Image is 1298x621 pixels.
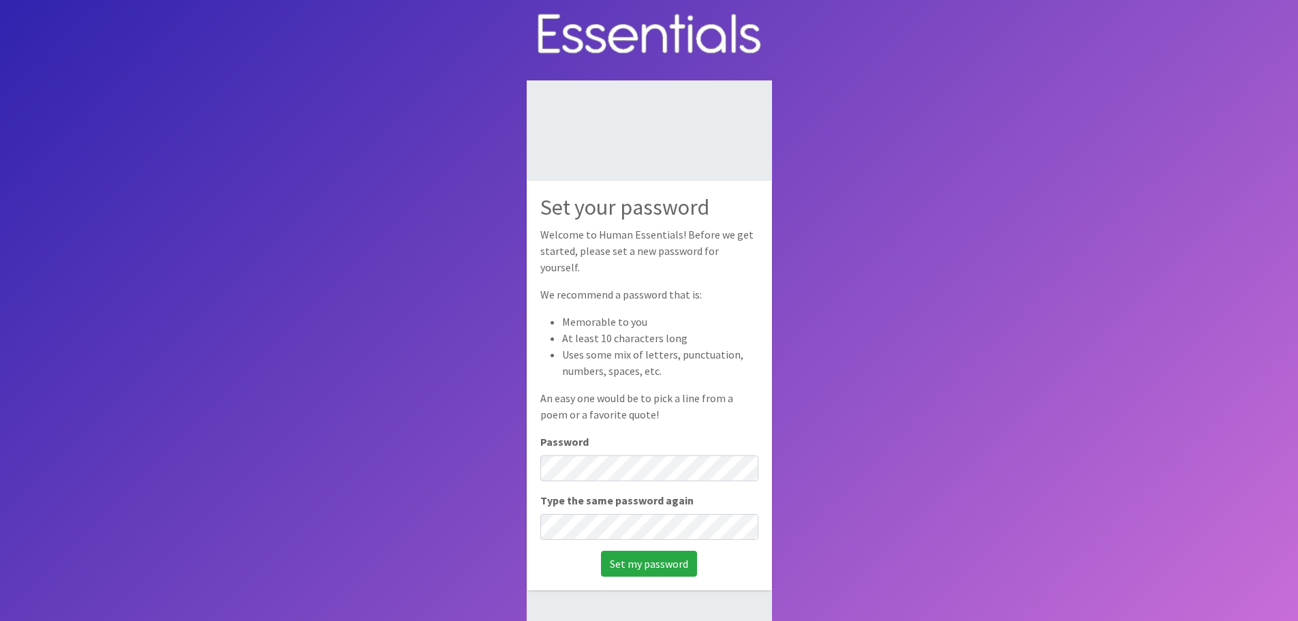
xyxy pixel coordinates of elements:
[562,314,758,330] li: Memorable to you
[562,346,758,379] li: Uses some mix of letters, punctuation, numbers, spaces, etc.
[562,330,758,346] li: At least 10 characters long
[540,226,758,275] p: Welcome to Human Essentials! Before we get started, please set a new password for yourself.
[540,194,758,220] h2: Set your password
[540,492,694,509] label: Type the same password again
[601,551,697,577] input: Set my password
[540,434,589,450] label: Password
[540,390,758,423] p: An easy one would be to pick a line from a poem or a favorite quote!
[540,286,758,303] p: We recommend a password that is:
